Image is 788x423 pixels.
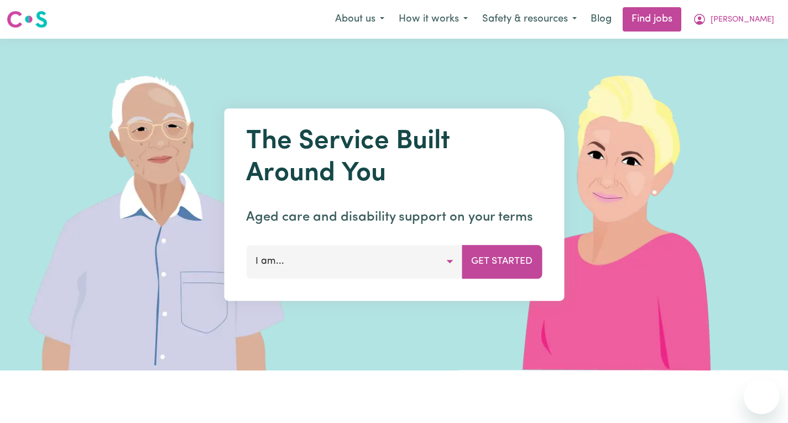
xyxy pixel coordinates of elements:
iframe: Button to launch messaging window [744,379,779,414]
a: Careseekers logo [7,7,48,32]
span: [PERSON_NAME] [711,14,774,26]
button: Safety & resources [475,8,584,31]
button: I am... [246,245,462,278]
button: How it works [392,8,475,31]
button: About us [328,8,392,31]
p: Aged care and disability support on your terms [246,207,542,227]
button: Get Started [462,245,542,278]
img: Careseekers logo [7,9,48,29]
h1: The Service Built Around You [246,126,542,190]
button: My Account [686,8,781,31]
a: Blog [584,7,618,32]
a: Find jobs [623,7,681,32]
